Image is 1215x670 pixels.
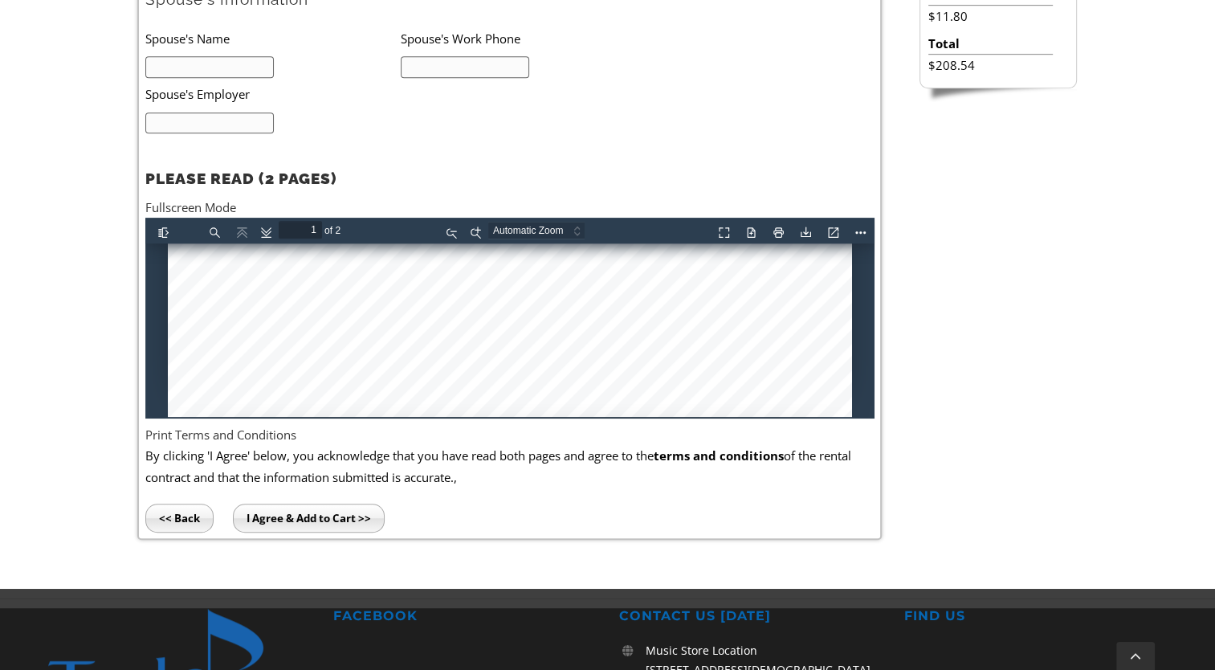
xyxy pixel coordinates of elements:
input: Page [133,3,177,21]
span: of 2 [177,4,201,22]
select: Zoom [343,4,457,21]
a: Print Terms and Conditions [145,427,296,443]
input: << Back [145,504,214,533]
li: $11.80 [928,6,1053,27]
b: terms and conditions [654,447,784,464]
input: I Agree & Add to Cart >> [233,504,385,533]
li: Spouse's Employer [145,78,605,111]
h2: CONTACT US [DATE] [618,608,882,625]
li: Spouse's Work Phone [401,22,656,55]
h2: FIND US [904,608,1168,625]
li: $208.54 [928,55,1053,76]
h2: FACEBOOK [333,608,597,625]
a: Fullscreen Mode [145,199,236,215]
strong: PLEASE READ (2 PAGES) [145,170,336,187]
li: Total [928,33,1053,55]
p: By clicking 'I Agree' below, you acknowledge that you have read both pages and agree to the of th... [145,445,875,488]
img: sidebar-footer.png [919,88,1077,103]
li: Spouse's Name [145,22,401,55]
